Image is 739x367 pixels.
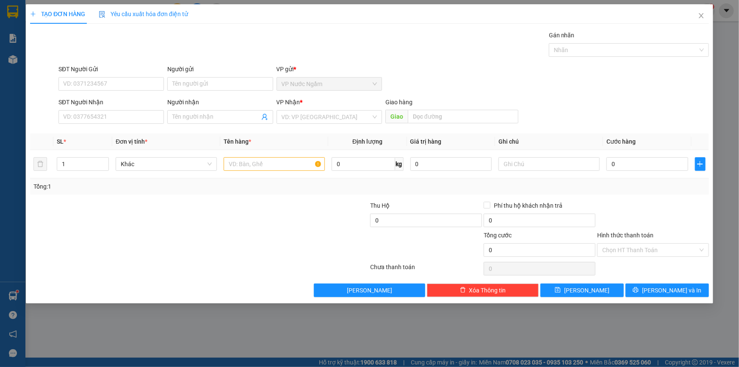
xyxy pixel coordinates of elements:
label: Gán nhãn [549,32,575,39]
span: TẠO ĐƠN HÀNG [30,11,85,17]
button: printer[PERSON_NAME] và In [626,284,709,297]
span: Yêu cầu xuất hóa đơn điện tử [99,11,188,17]
span: Giao hàng [385,99,412,106]
img: icon [99,11,105,18]
span: [PERSON_NAME] và In [642,286,702,295]
span: kg [395,157,404,171]
img: logo.jpg [5,13,30,55]
span: delete [460,287,466,294]
label: Hình thức thanh toán [597,232,653,239]
span: Xóa Thông tin [469,286,506,295]
button: delete [33,157,47,171]
span: Thu Hộ [370,202,390,209]
input: VD: Bàn, Ghế [224,157,325,171]
span: plus [695,161,705,167]
button: plus [695,157,706,171]
div: Người nhận [167,97,273,107]
span: user-add [261,114,268,120]
div: Tổng: 1 [33,182,285,191]
button: [PERSON_NAME] [314,284,426,297]
span: Đơn vị tính [116,138,147,145]
div: Chưa thanh toán [370,262,483,277]
span: printer [633,287,639,294]
b: [DOMAIN_NAME] [113,7,205,21]
span: [PERSON_NAME] [347,286,392,295]
span: VP Nhận [277,99,300,106]
h2: VP Nhận: Văn Phòng Đăk Nông [44,61,205,141]
span: Định lượng [352,138,382,145]
span: Tên hàng [224,138,251,145]
input: Dọc đường [408,110,518,123]
span: save [555,287,561,294]
span: close [698,12,705,19]
span: Tổng cước [484,232,512,239]
span: Phí thu hộ khách nhận trả [490,201,566,210]
span: Khác [121,158,212,170]
div: SĐT Người Gửi [58,64,164,74]
h2: GUIB159L [5,61,68,75]
th: Ghi chú [495,133,603,150]
span: Giá trị hàng [410,138,442,145]
div: SĐT Người Nhận [58,97,164,107]
input: Ghi Chú [498,157,600,171]
span: [PERSON_NAME] [564,286,609,295]
span: VP Nước Ngầm [282,78,377,90]
button: Close [689,4,713,28]
button: save[PERSON_NAME] [540,284,624,297]
input: 0 [410,157,492,171]
span: plus [30,11,36,17]
span: Giao [385,110,408,123]
button: deleteXóa Thông tin [427,284,539,297]
div: VP gửi [277,64,382,74]
span: Cước hàng [606,138,636,145]
span: SL [57,138,64,145]
div: Người gửi [167,64,273,74]
b: Nhà xe Thiên Trung [34,7,76,58]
